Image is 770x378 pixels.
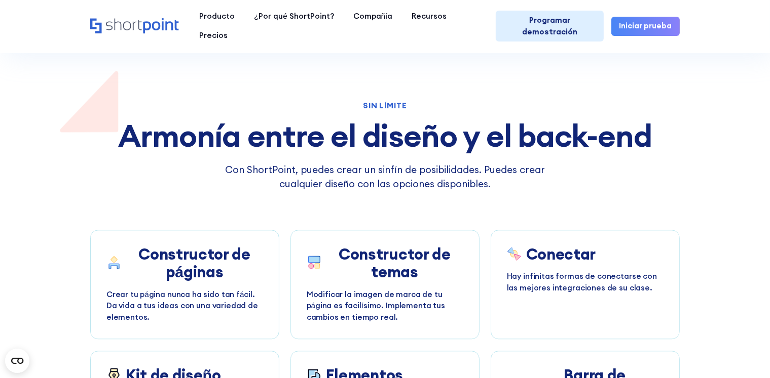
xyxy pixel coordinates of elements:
iframe: Widget de chat [588,261,770,378]
button: Open CMP widget [5,349,29,373]
a: Precios [190,26,237,46]
a: Producto [190,7,244,26]
font: Iniciar prueba [619,21,672,30]
a: Constructor de temasModificar la imagen de marca de tu página es facilísimo. Implementa tus cambi... [290,230,479,340]
font: Recursos [412,11,447,21]
font: Crear tu página nunca ha sido tan fácil. Da vida a tus ideas con una variedad de elementos. [106,289,258,322]
font: Conectar [526,244,596,264]
font: Sin límite [363,101,407,110]
a: Recursos [402,7,456,26]
a: Compañía [344,7,402,26]
font: Precios [199,30,228,40]
font: Constructor de temas [339,244,451,281]
a: Iniciar prueba [611,17,679,36]
font: Programar demostración [522,15,577,36]
font: Compañía [353,11,393,21]
a: ConectarHay infinitas formas de conectarse con las mejores integraciones de su clase. [491,230,679,340]
font: Con ShortPoint, puedes crear un sinfín de posibilidades. Puedes crear cualquier diseño con las op... [225,163,545,190]
font: Producto [199,11,235,21]
font: ¿Por qué ShortPoint? [254,11,334,21]
font: Armonía entre el diseño y el back-end [118,116,651,155]
font: Constructor de páginas [138,244,250,281]
font: Hay infinitas formas de conectarse con las mejores integraciones de su clase. [507,271,657,292]
a: Constructor de páginasCrear tu página nunca ha sido tan fácil. Da vida a tus ideas con una varied... [90,230,279,340]
a: Programar demostración [496,11,604,41]
a: Hogar [90,18,180,35]
font: Modificar la imagen de marca de tu página es facilísimo. Implementa tus cambios en tiempo real. [307,289,445,322]
a: ¿Por qué ShortPoint? [244,7,344,26]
